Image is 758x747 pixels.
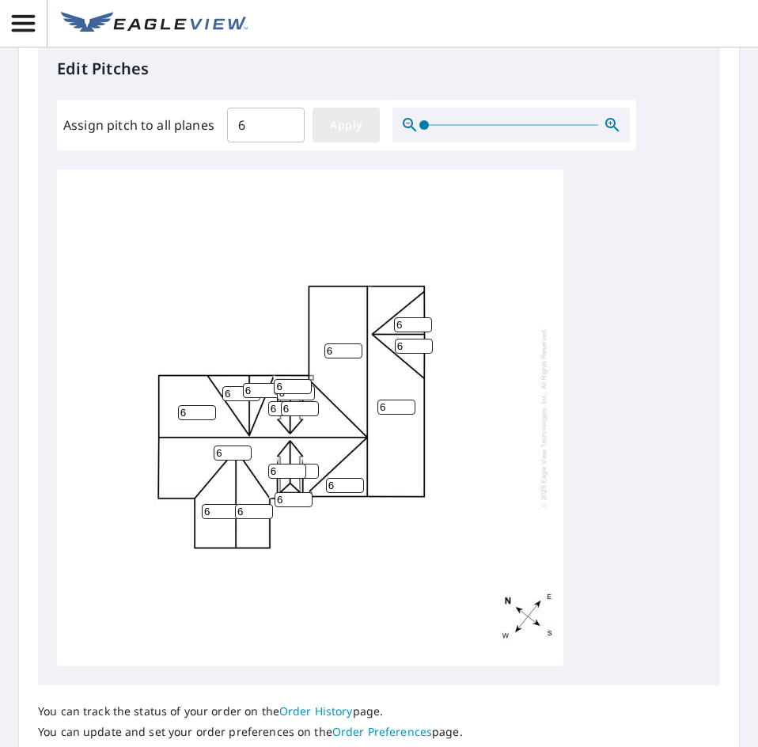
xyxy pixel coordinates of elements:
[313,108,380,142] button: Apply
[38,704,463,719] p: You can track the status of your order on the page.
[227,103,305,147] input: 00.0
[325,116,367,135] span: Apply
[63,116,214,135] label: Assign pitch to all planes
[38,725,463,739] p: You can update and set your order preferences on the page.
[332,724,432,739] a: Order Preferences
[279,703,353,719] a: Order History
[61,12,248,36] img: EV Logo
[57,57,701,81] p: Edit Pitches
